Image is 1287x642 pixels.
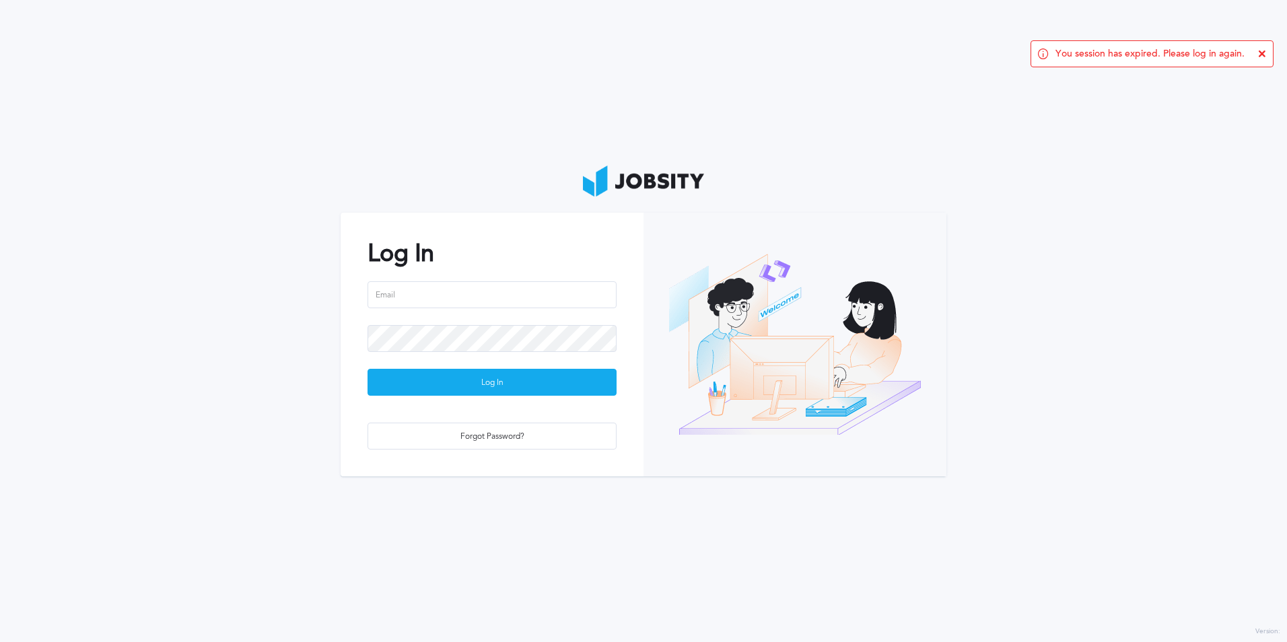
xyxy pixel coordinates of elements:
div: Forgot Password? [368,423,616,450]
h2: Log In [368,240,617,267]
div: Log In [368,369,616,396]
button: Log In [368,369,617,396]
input: Email [368,281,617,308]
span: You session has expired. Please log in again. [1055,48,1245,59]
label: Version: [1255,628,1280,636]
button: Forgot Password? [368,423,617,450]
